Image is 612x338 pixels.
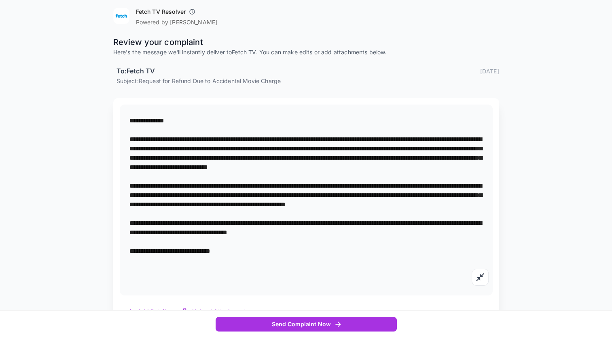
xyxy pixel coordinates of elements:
[136,18,218,26] p: Powered by [PERSON_NAME]
[120,304,174,320] button: Add Detail
[136,8,186,16] h6: Fetch TV Resolver
[174,304,254,320] button: Upload Attachment
[216,317,397,332] button: Send Complaint Now
[480,67,499,75] p: [DATE]
[116,66,155,77] h6: To: Fetch TV
[116,77,499,85] p: Subject: Request for Refund Due to Accidental Movie Charge
[113,48,499,56] p: Here's the message we'll instantly deliver to Fetch TV . You can make edits or add attachments be...
[113,36,499,48] p: Review your complaint
[113,8,129,24] img: Fetch TV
